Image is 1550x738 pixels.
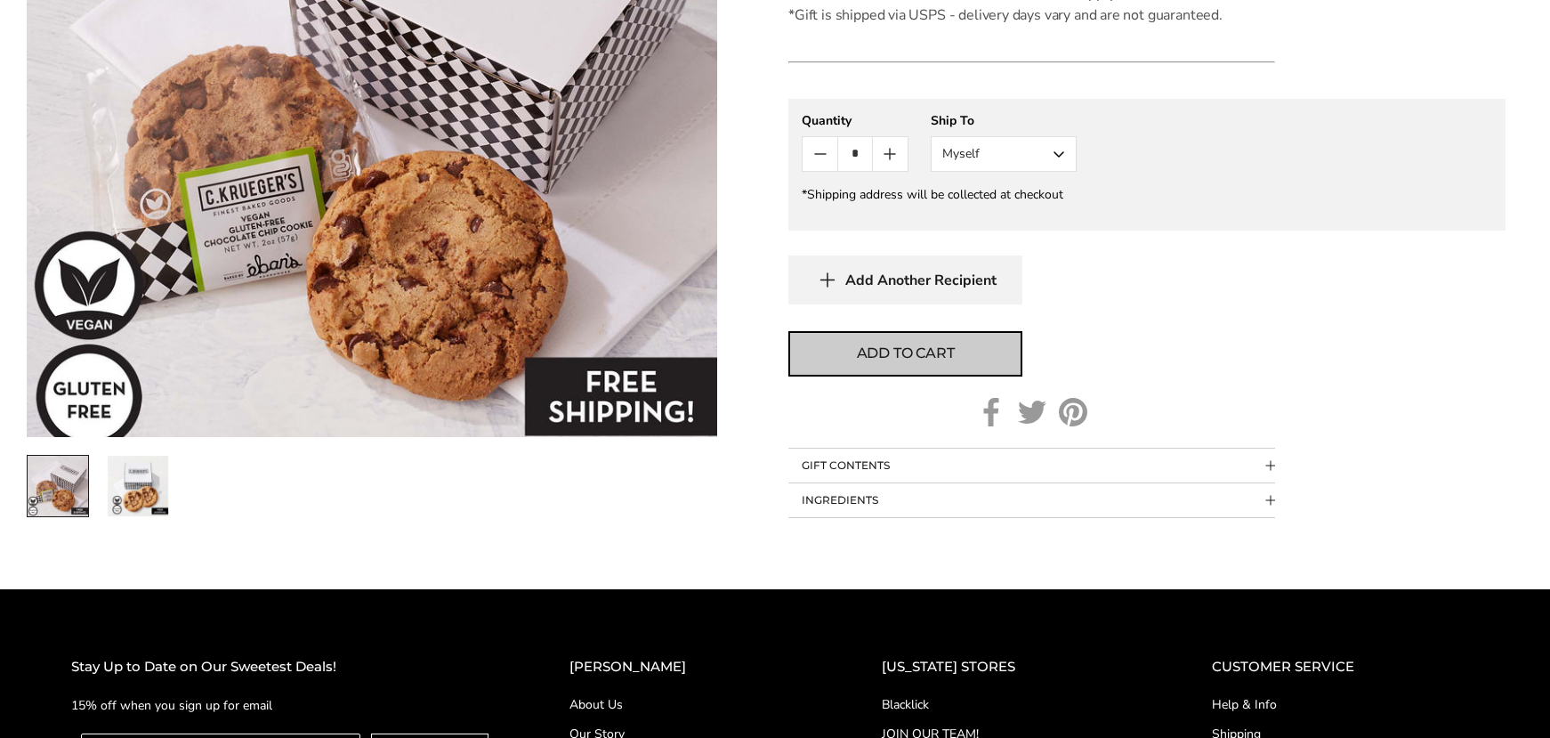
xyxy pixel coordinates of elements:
[882,695,1140,714] a: Blacklick
[788,331,1022,377] button: Add to cart
[108,457,168,517] img: Vegan Gluten Free Cookies - Harlequin Duo Cookie Sampler
[1059,398,1087,426] a: Pinterest
[802,112,908,129] div: Quantity
[857,343,955,364] span: Add to cart
[788,99,1506,231] gfm-form: New recipient
[569,656,811,678] h2: [PERSON_NAME]
[107,456,169,518] a: 2 / 2
[28,457,88,517] img: Vegan Gluten Free Cookies - Harlequin Duo Cookie Sampler
[1212,695,1479,714] a: Help & Info
[1018,398,1046,426] a: Twitter
[803,137,837,171] button: Count minus
[931,112,1077,129] div: Ship To
[14,670,184,724] iframe: Sign Up via Text for Offers
[837,137,872,171] input: Quantity
[27,456,89,518] a: 1 / 2
[788,255,1022,304] button: Add Another Recipient
[569,695,811,714] a: About Us
[71,656,498,678] h2: Stay Up to Date on Our Sweetest Deals!
[788,483,1275,517] button: Collapsible block button
[71,695,498,716] p: 15% off when you sign up for email
[873,137,908,171] button: Count plus
[845,272,997,289] span: Add Another Recipient
[802,186,1492,203] div: *Shipping address will be collected at checkout
[931,136,1077,172] button: Myself
[977,398,1005,426] a: Facebook
[788,449,1275,483] button: Collapsible block button
[1212,656,1479,678] h2: CUSTOMER SERVICE
[882,656,1140,678] h2: [US_STATE] STORES
[788,4,1275,26] div: *Gift is shipped via USPS - delivery days vary and are not guaranteed.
